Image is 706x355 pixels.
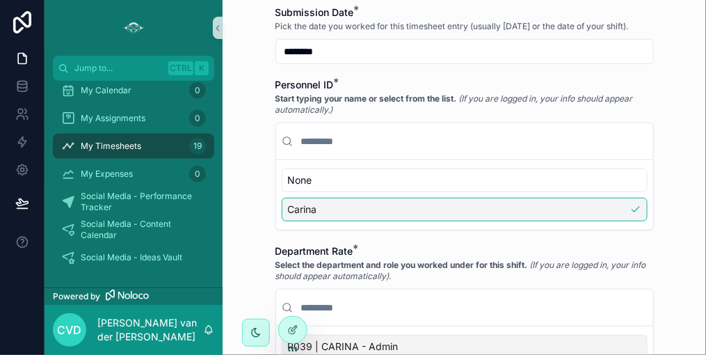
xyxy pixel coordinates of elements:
[168,61,193,75] span: Ctrl
[275,93,457,104] strong: Start typing your name or select from the list.
[53,161,214,187] a: My Expenses0
[189,138,206,155] div: 19
[282,168,648,192] div: None
[81,85,131,96] span: My Calendar
[196,63,207,74] span: K
[288,203,317,216] span: Carina
[275,21,629,32] span: Pick the date you worked for this timesheet entry (usually [DATE] or the date of your shift).
[53,217,214,242] a: Social Media - Content Calendar
[81,141,141,152] span: My Timesheets
[53,56,214,81] button: Jump to...CtrlK
[189,166,206,182] div: 0
[53,106,214,131] a: My Assignments0
[81,168,133,180] span: My Expenses
[275,260,528,270] strong: Select the department and role you worked under for this shift.
[81,252,182,263] span: Social Media - Ideas Vault
[53,78,214,103] a: My Calendar0
[275,79,334,90] span: Personnel ID
[45,81,223,287] div: scrollable content
[74,63,163,74] span: Jump to...
[276,160,653,230] div: Suggestions
[275,6,354,18] span: Submission Date
[53,245,214,270] a: Social Media - Ideas Vault
[97,316,203,344] p: [PERSON_NAME] van der [PERSON_NAME]
[122,17,145,39] img: App logo
[275,260,646,281] em: (If you are logged in, your info should appear automatically).
[275,245,353,257] span: Department Rate
[81,191,200,213] span: Social Media - Performance Tracker
[81,113,145,124] span: My Assignments
[53,189,214,214] a: Social Media - Performance Tracker
[288,340,399,354] span: R039 | CARINA - Admin
[189,110,206,127] div: 0
[53,291,100,302] span: Powered by
[81,219,200,241] span: Social Media - Content Calendar
[45,287,223,305] a: Powered by
[275,93,633,115] em: (If you are logged in, your info should appear automatically.)
[189,82,206,99] div: 0
[58,322,82,338] span: Cvd
[53,134,214,159] a: My Timesheets19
